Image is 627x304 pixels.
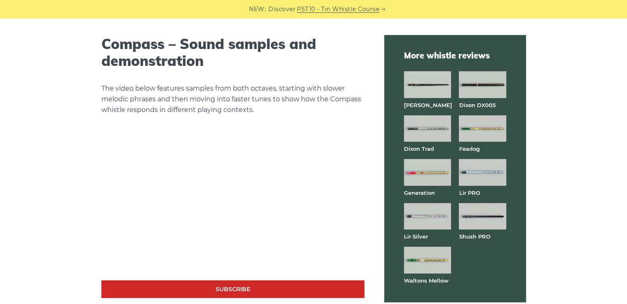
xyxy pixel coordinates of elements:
[404,159,451,185] img: Generation brass tin whistle full front view
[459,203,506,229] img: Shuh PRO tin whistle full front view
[268,5,296,14] span: Discover
[404,145,434,152] a: Dixon Trad
[404,50,506,61] span: More whistle reviews
[101,280,364,298] a: Subscribe
[459,71,506,98] img: Dixon DX005 tin whistle full front view
[459,102,495,108] a: Dixon DX005
[404,102,452,108] a: [PERSON_NAME]
[404,233,428,240] a: Lir Silver
[249,5,266,14] span: NEW:
[101,132,364,280] iframe: Compass – Tin Whistle Review & Sound Samples (High D)
[101,36,364,70] h2: Compass – Sound samples and demonstration
[459,145,479,152] a: Feadog
[459,189,480,196] a: Lir PRO
[404,115,451,142] img: Dixon Trad tin whistle full front view
[297,5,379,14] a: PST10 - Tin Whistle Course
[404,203,451,229] img: Lir Silver tin whistle full front view
[404,277,449,284] a: Waltons Mellow
[101,83,364,115] p: The video below features samples from both octaves, starting with slower melodic phrases and then...
[459,233,490,240] a: Shush PRO
[459,159,506,185] img: Lir PRO aluminum tin whistle full front view
[404,189,435,196] a: Generation
[404,247,451,273] img: Waltons Mellow tin whistle full front view
[459,115,506,142] img: Feadog brass tin whistle full front view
